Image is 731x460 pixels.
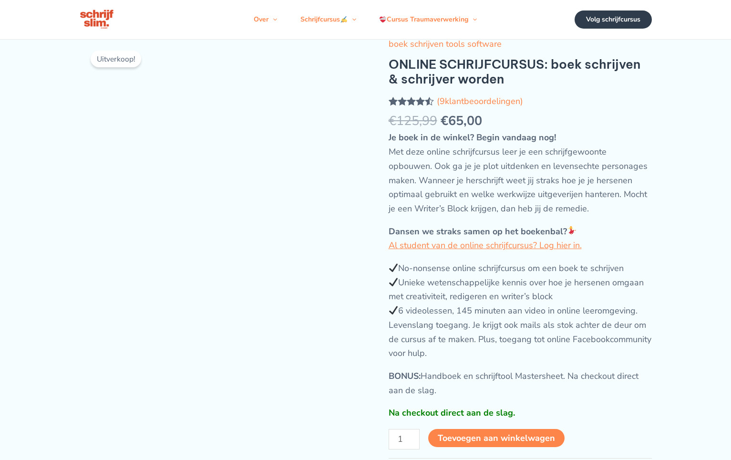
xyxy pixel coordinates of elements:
[440,95,445,107] span: 9
[389,429,420,449] input: Productaantal
[389,97,393,118] span: 9
[340,16,347,23] img: ✍️
[389,407,515,418] strong: Na checkout direct aan de slag.
[389,263,398,272] img: ✔️
[91,51,141,67] span: Uitverkoop!
[380,16,386,23] img: ❤️‍🩹
[80,9,115,31] img: schrijfcursus schrijfslim academy
[441,112,482,130] bdi: 65,00
[389,97,430,153] span: Gewaardeerd op 5 gebaseerd op klantbeoordelingen
[389,278,398,286] img: ✔️
[575,10,652,29] a: Volg schrijfcursus
[389,261,652,361] p: No-nonsense online schrijfcursus om een boek te schrijven Unieke wetenschappelijke kennis over ho...
[389,112,437,130] bdi: 125,99
[368,5,488,34] a: Cursus TraumaverwerkingMenu schakelen
[389,38,502,50] a: boek schrijven tools software
[437,95,523,107] a: (9klantbeoordelingen)
[441,112,448,130] span: €
[389,370,421,382] strong: BONUS:
[389,131,652,216] p: Met deze online schrijfcursus leer je een schrijfgewoonte opbouwen. Ook ga je je plot uitdenken e...
[389,57,652,86] h1: ONLINE SCHRIJFCURSUS: boek schrijven & schrijver worden
[389,112,396,130] span: €
[389,226,577,237] strong: Dansen we straks samen op het boekenbal?
[567,226,576,235] img: 💃
[389,369,652,397] p: Handboek en schrijftool Mastersheet. Na checkout direct aan de slag.
[242,5,288,34] a: OverMenu schakelen
[428,429,565,447] button: Toevoegen aan winkelwagen
[389,306,398,314] img: ✔️
[268,5,277,34] span: Menu schakelen
[468,5,477,34] span: Menu schakelen
[348,5,356,34] span: Menu schakelen
[242,5,488,34] nav: Navigatie op de site: Menu
[389,132,556,143] strong: Je boek in de winkel? Begin vandaag nog!
[289,5,368,34] a: SchrijfcursusMenu schakelen
[389,240,582,251] a: Al student van de online schrijfcursus? Log hier in.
